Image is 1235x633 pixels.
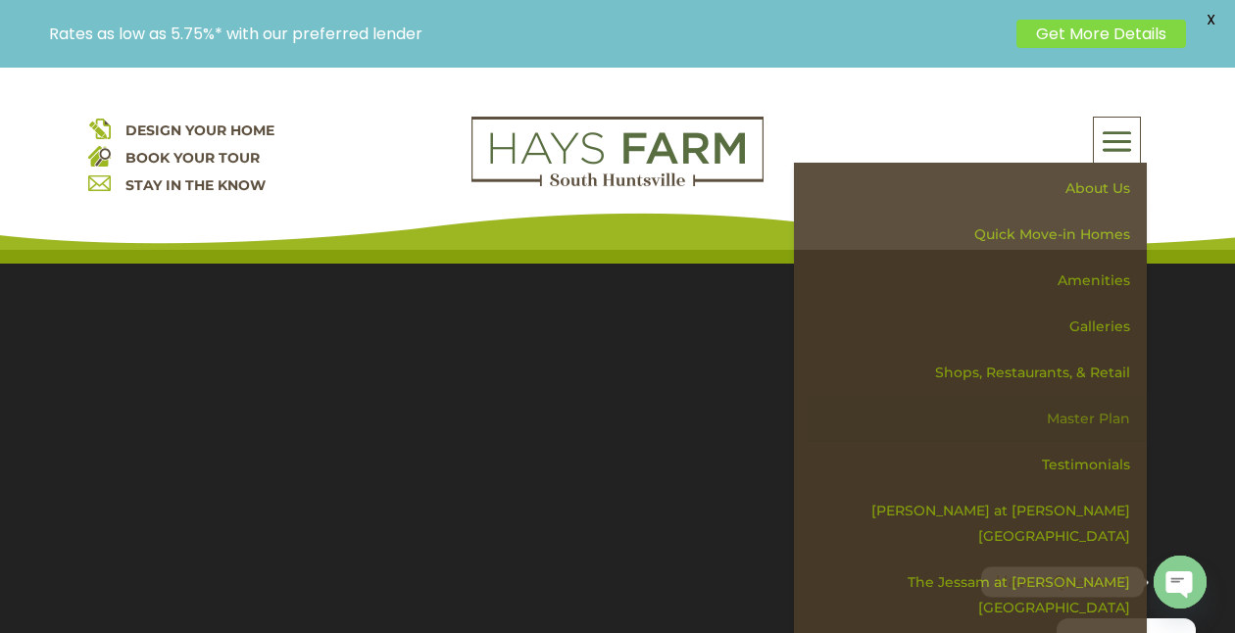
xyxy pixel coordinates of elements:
[125,149,260,167] a: BOOK YOUR TOUR
[125,176,266,194] a: STAY IN THE KNOW
[471,117,764,187] img: Logo
[1196,5,1225,34] span: X
[808,488,1147,560] a: [PERSON_NAME] at [PERSON_NAME][GEOGRAPHIC_DATA]
[808,212,1147,258] a: Quick Move-in Homes
[808,166,1147,212] a: About Us
[808,396,1147,442] a: Master Plan
[88,144,111,167] img: book your home tour
[808,258,1147,304] a: Amenities
[808,560,1147,631] a: The Jessam at [PERSON_NAME][GEOGRAPHIC_DATA]
[1016,20,1186,48] a: Get More Details
[808,442,1147,488] a: Testimonials
[88,117,111,139] img: design your home
[808,304,1147,350] a: Galleries
[471,173,764,191] a: hays farm homes huntsville development
[49,24,1007,43] p: Rates as low as 5.75%* with our preferred lender
[125,122,274,139] a: DESIGN YOUR HOME
[808,350,1147,396] a: Shops, Restaurants, & Retail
